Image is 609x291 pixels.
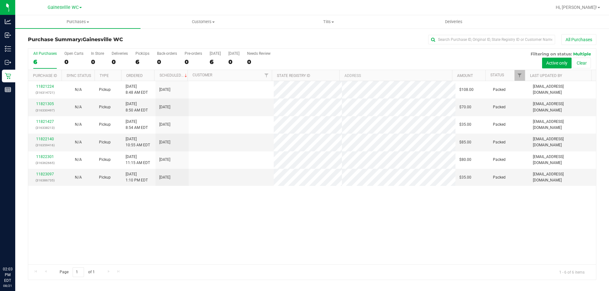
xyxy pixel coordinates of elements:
inline-svg: Reports [5,86,11,93]
p: (316362665) [32,160,58,166]
iframe: Resource center [6,240,25,259]
a: Sync Status [67,73,91,78]
span: Packed [493,122,506,128]
a: Purchase ID [33,73,57,78]
div: 6 [33,58,57,66]
span: [EMAIL_ADDRESS][DOMAIN_NAME] [533,171,592,183]
span: Packed [493,104,506,110]
span: Pickup [99,104,111,110]
span: Pickup [99,87,111,93]
span: Pickup [99,157,111,163]
span: Packed [493,174,506,180]
a: Tills [266,15,391,28]
div: 0 [247,58,271,66]
div: Open Carts [64,51,83,56]
inline-svg: Inbound [5,32,11,38]
span: [DATE] [159,174,170,180]
button: N/A [75,87,82,93]
a: 11821224 [36,84,54,89]
div: 6 [135,58,149,66]
th: Address [339,70,452,81]
p: (316386735) [32,177,58,183]
iframe: Resource center unread badge [19,239,26,247]
inline-svg: Retail [5,73,11,79]
span: Packed [493,87,506,93]
a: Ordered [126,73,143,78]
h3: Purchase Summary: [28,37,217,42]
span: Pickup [99,139,111,145]
input: Search Purchase ID, Original ID, State Registry ID or Customer Name... [428,35,555,44]
div: Pre-orders [185,51,202,56]
span: [DATE] [159,87,170,93]
button: N/A [75,174,82,180]
div: [DATE] [228,51,239,56]
inline-svg: Outbound [5,59,11,66]
span: Multiple [573,51,591,56]
span: Not Applicable [75,175,82,180]
span: Hi, [PERSON_NAME]! [556,5,597,10]
button: N/A [75,157,82,163]
span: $35.00 [459,122,471,128]
a: 11822301 [36,155,54,159]
span: [EMAIL_ADDRESS][DOMAIN_NAME] [533,154,592,166]
span: Pickup [99,174,111,180]
button: N/A [75,104,82,110]
a: Last Updated By [530,73,562,78]
span: [DATE] 1:10 PM EDT [126,171,148,183]
div: 0 [112,58,128,66]
div: In Store [91,51,104,56]
span: [DATE] [159,104,170,110]
p: (316338213) [32,125,58,131]
span: [DATE] 10:55 AM EDT [126,136,150,148]
span: [EMAIL_ADDRESS][DOMAIN_NAME] [533,101,592,113]
a: Scheduled [160,73,188,78]
div: 0 [185,58,202,66]
a: Type [100,73,109,78]
span: [EMAIL_ADDRESS][DOMAIN_NAME] [533,84,592,96]
p: 08/21 [3,283,12,288]
span: Not Applicable [75,87,82,92]
input: 1 [73,267,84,277]
div: 0 [64,58,83,66]
div: 0 [228,58,239,66]
p: (316330497) [32,107,58,113]
span: Gainesville WC [82,36,123,42]
a: Deliveries [391,15,516,28]
a: Customer [193,73,212,77]
span: Packed [493,139,506,145]
div: Deliveries [112,51,128,56]
span: $70.00 [459,104,471,110]
span: Pickup [99,122,111,128]
span: Not Applicable [75,157,82,162]
span: Not Applicable [75,105,82,109]
span: [EMAIL_ADDRESS][DOMAIN_NAME] [533,136,592,148]
div: Needs Review [247,51,271,56]
span: [EMAIL_ADDRESS][DOMAIN_NAME] [533,119,592,131]
inline-svg: Analytics [5,18,11,25]
div: Back-orders [157,51,177,56]
span: [DATE] 11:15 AM EDT [126,154,150,166]
span: $80.00 [459,157,471,163]
span: $35.00 [459,174,471,180]
span: Gainesville WC [48,5,79,10]
p: (316314721) [32,90,58,96]
a: Filter [261,70,272,81]
a: 11821427 [36,119,54,124]
span: Not Applicable [75,122,82,127]
span: Purchases [15,19,141,25]
div: 6 [210,58,221,66]
a: Customers [141,15,266,28]
p: (316359416) [32,142,58,148]
span: Customers [141,19,265,25]
span: Page of 1 [54,267,100,277]
inline-svg: Inventory [5,46,11,52]
button: Clear [573,58,591,68]
a: 11821305 [36,102,54,106]
a: Filter [514,70,525,81]
span: [DATE] [159,139,170,145]
div: [DATE] [210,51,221,56]
span: $85.00 [459,139,471,145]
span: [DATE] 8:48 AM EDT [126,84,148,96]
button: Active only [542,58,572,68]
span: Deliveries [436,19,471,25]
